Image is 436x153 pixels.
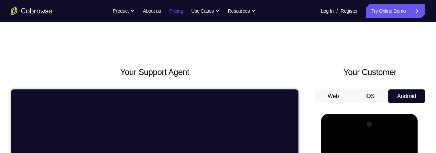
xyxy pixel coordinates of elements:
[143,4,161,18] a: About us
[321,4,334,18] a: Log In
[11,66,298,78] h2: Your Support Agent
[113,4,135,18] button: Product
[352,89,389,103] button: iOS
[315,66,425,78] h2: Your Customer
[336,7,338,15] span: /
[169,4,183,18] a: Pricing
[111,95,176,116] div: Retrying connection
[228,4,256,18] button: Resources
[21,92,76,110] button: Tap to Start
[366,4,425,18] a: Try Online Demo
[191,4,219,18] button: Use Cases
[133,121,155,135] button: Cancel
[388,89,425,103] button: Android
[11,7,52,15] a: Go to the home page
[341,4,358,18] a: Register
[315,89,352,103] button: Web
[31,98,66,105] span: Tap to Start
